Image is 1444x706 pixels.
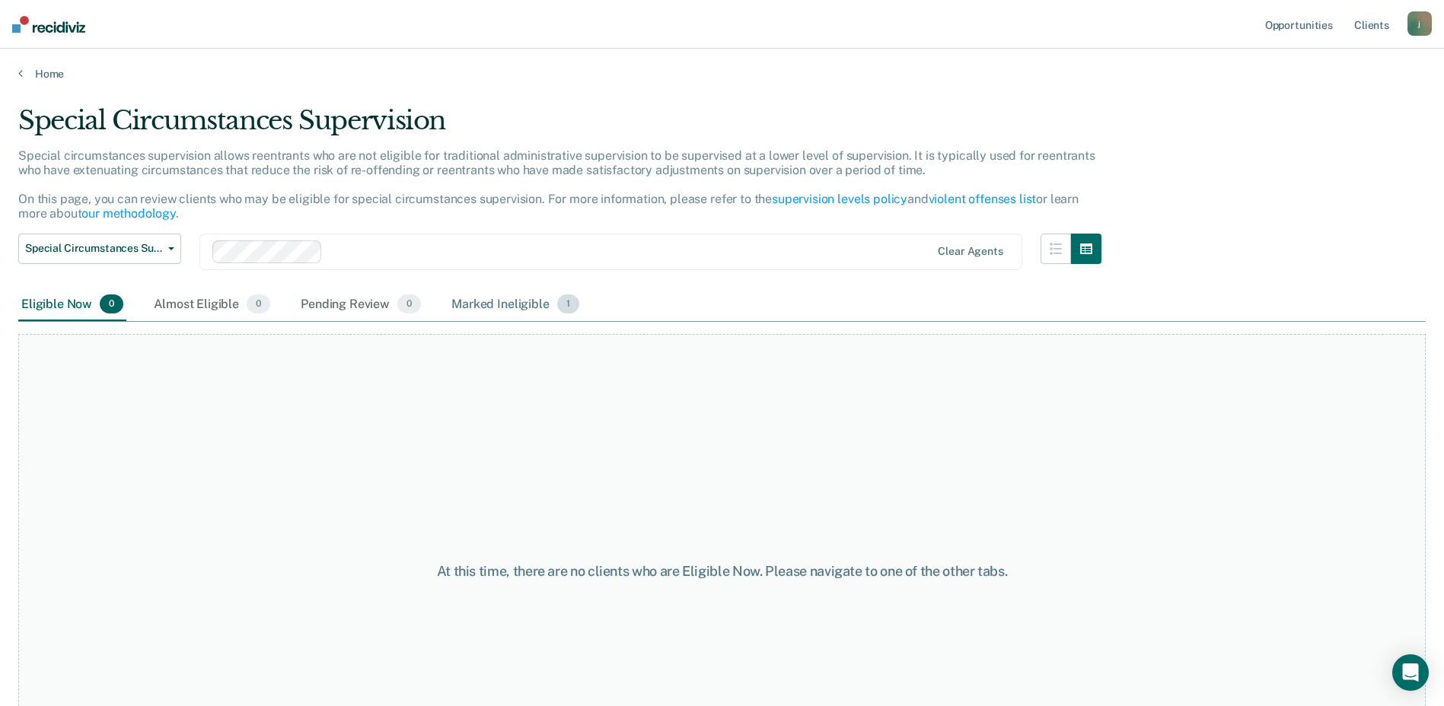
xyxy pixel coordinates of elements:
img: Recidiviz [12,16,85,33]
button: Special Circumstances Supervision [18,234,181,264]
span: 0 [397,294,421,314]
div: Open Intercom Messenger [1392,654,1429,691]
div: Almost Eligible0 [151,288,273,322]
a: Home [18,67,1426,81]
div: Special Circumstances Supervision [18,105,1101,148]
div: Eligible Now0 [18,288,126,322]
button: j [1407,11,1432,36]
div: Clear agents [938,245,1003,258]
span: 1 [557,294,579,314]
a: supervision levels policy [772,192,907,206]
span: 0 [247,294,270,314]
span: Special Circumstances Supervision [25,242,162,255]
a: our methodology [81,206,176,221]
div: At this time, there are no clients who are Eligible Now. Please navigate to one of the other tabs. [371,563,1074,580]
span: 0 [100,294,123,314]
div: Pending Review0 [298,288,424,322]
div: Marked Ineligible1 [448,288,582,322]
p: Special circumstances supervision allows reentrants who are not eligible for traditional administ... [18,148,1095,221]
a: violent offenses list [929,192,1037,206]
